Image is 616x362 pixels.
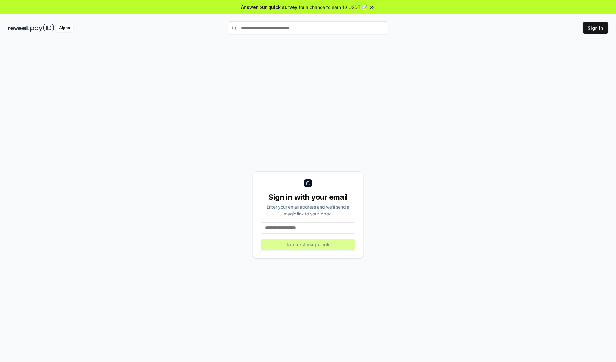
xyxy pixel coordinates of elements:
img: logo_small [304,179,312,187]
div: Sign in with your email [261,192,355,202]
img: pay_id [30,24,54,32]
div: Enter your email address and we’ll send a magic link to your inbox. [261,204,355,217]
span: for a chance to earn 10 USDT 📝 [299,4,367,11]
img: reveel_dark [8,24,29,32]
button: Sign In [583,22,608,34]
div: Alpha [56,24,73,32]
span: Answer our quick survey [241,4,297,11]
